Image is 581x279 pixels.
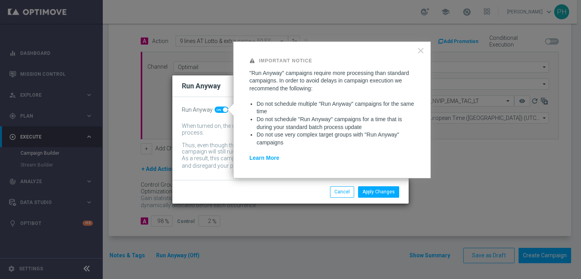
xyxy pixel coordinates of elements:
button: Apply Changes [358,186,399,197]
div: As a result, this campaign might include customers whose data has been changed and disregard your... [182,155,387,170]
strong: Important Notice [259,58,312,64]
li: Do not schedule multiple "Run Anyway" campaigns for the same time [257,100,415,116]
button: Cancel [330,186,354,197]
li: Do not schedule "Run Anyway" campaigns for a time that is during your standard batch process update [257,116,415,131]
li: Do not use very complex target groups with "Run Anyway" campaigns [257,131,415,146]
div: When turned on, the campaign will be executed regardless of your site's batch-data process. [182,123,387,136]
a: Learn More [249,155,279,161]
p: "Run Anyway" campaigns require more processing than standard campaigns. In order to avoid delays ... [249,69,415,93]
div: Thus, even though the batch-data process might not be complete by then, the campaign will still r... [182,142,387,155]
h2: Run Anyway [182,81,221,91]
button: Close [417,44,424,57]
span: Run Anyway [182,107,213,113]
